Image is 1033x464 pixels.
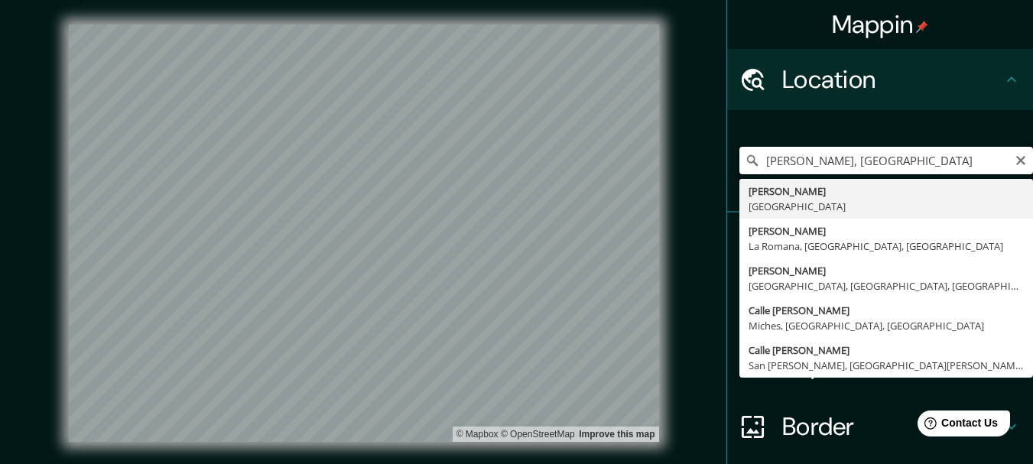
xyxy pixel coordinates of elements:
a: Map feedback [579,429,655,440]
h4: Location [782,64,1002,95]
div: [PERSON_NAME] [749,223,1024,238]
div: Style [727,274,1033,335]
div: La Romana, [GEOGRAPHIC_DATA], [GEOGRAPHIC_DATA] [749,238,1024,254]
input: Pick your city or area [739,147,1033,174]
button: Clear [1015,152,1027,167]
h4: Border [782,411,1002,442]
h4: Layout [782,350,1002,381]
div: Location [727,49,1033,110]
a: Mapbox [456,429,499,440]
div: Border [727,396,1033,457]
div: Pins [727,213,1033,274]
div: Calle [PERSON_NAME] [749,342,1024,358]
canvas: Map [69,24,659,442]
div: [GEOGRAPHIC_DATA], [GEOGRAPHIC_DATA], [GEOGRAPHIC_DATA] [749,278,1024,294]
div: Calle [PERSON_NAME] [749,303,1024,318]
a: OpenStreetMap [501,429,575,440]
div: Miches, [GEOGRAPHIC_DATA], [GEOGRAPHIC_DATA] [749,318,1024,333]
div: [PERSON_NAME] [749,183,1024,199]
iframe: Help widget launcher [897,404,1016,447]
div: Layout [727,335,1033,396]
div: [PERSON_NAME] [749,263,1024,278]
div: San [PERSON_NAME], [GEOGRAPHIC_DATA][PERSON_NAME], [GEOGRAPHIC_DATA] [749,358,1024,373]
div: [GEOGRAPHIC_DATA] [749,199,1024,214]
h4: Mappin [832,9,929,40]
img: pin-icon.png [916,21,928,33]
